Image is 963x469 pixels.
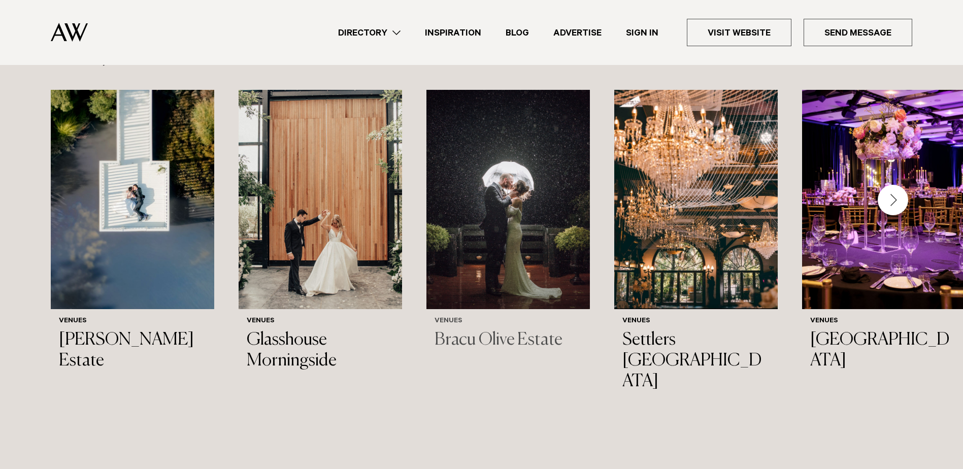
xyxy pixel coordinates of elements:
[614,90,778,462] swiper-slide: 4 / 44
[51,23,88,42] img: Auckland Weddings Logo
[426,90,590,359] a: rainy wedding at bracu estate Venues Bracu Olive Estate
[541,26,614,40] a: Advertise
[622,317,770,326] h6: Venues
[622,330,770,392] h3: Settlers [GEOGRAPHIC_DATA]
[426,90,590,462] swiper-slide: 3 / 44
[51,90,214,379] a: Auckland Weddings Venues | Abel Estate Venues [PERSON_NAME] Estate
[413,26,493,40] a: Inspiration
[326,26,413,40] a: Directory
[614,90,778,400] a: Auckland Weddings Venues | Settlers Country Manor Venues Settlers [GEOGRAPHIC_DATA]
[614,26,671,40] a: Sign In
[239,90,402,309] img: Just married at Glasshouse
[435,330,582,351] h3: Bracu Olive Estate
[426,90,590,309] img: rainy wedding at bracu estate
[247,330,394,372] h3: Glasshouse Morningside
[51,90,214,462] swiper-slide: 1 / 44
[239,90,402,379] a: Just married at Glasshouse Venues Glasshouse Morningside
[493,26,541,40] a: Blog
[51,90,214,309] img: Auckland Weddings Venues | Abel Estate
[687,19,791,46] a: Visit Website
[810,317,957,326] h6: Venues
[614,90,778,309] img: Auckland Weddings Venues | Settlers Country Manor
[804,19,912,46] a: Send Message
[247,317,394,326] h6: Venues
[435,317,582,326] h6: Venues
[239,90,402,462] swiper-slide: 2 / 44
[59,330,206,372] h3: [PERSON_NAME] Estate
[810,330,957,372] h3: [GEOGRAPHIC_DATA]
[59,317,206,326] h6: Venues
